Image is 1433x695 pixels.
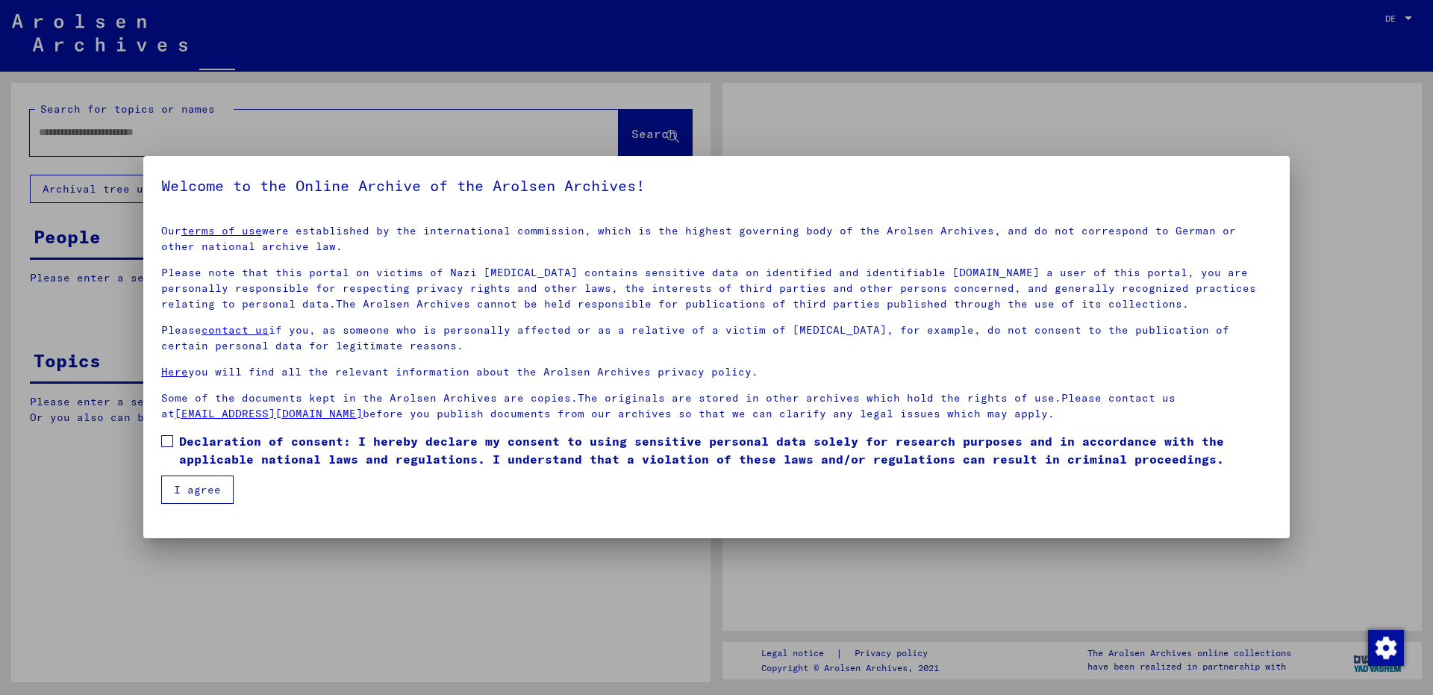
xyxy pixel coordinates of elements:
[161,365,188,378] a: Here
[1368,630,1404,666] img: Change consent
[161,265,1272,312] p: Please note that this portal on victims of Nazi [MEDICAL_DATA] contains sensitive data on identif...
[1367,629,1403,665] div: Change consent
[202,323,269,337] a: contact us
[161,174,1272,198] h5: Welcome to the Online Archive of the Arolsen Archives!
[175,407,363,420] a: [EMAIL_ADDRESS][DOMAIN_NAME]
[161,390,1272,422] p: Some of the documents kept in the Arolsen Archives are copies.The originals are stored in other a...
[179,432,1272,468] span: Declaration of consent: I hereby declare my consent to using sensitive personal data solely for r...
[161,322,1272,354] p: Please if you, as someone who is personally affected or as a relative of a victim of [MEDICAL_DAT...
[161,364,1272,380] p: you will find all the relevant information about the Arolsen Archives privacy policy.
[181,224,262,237] a: terms of use
[161,223,1272,255] p: Our were established by the international commission, which is the highest governing body of the ...
[161,476,234,504] button: I agree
